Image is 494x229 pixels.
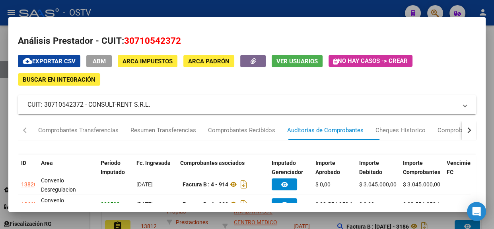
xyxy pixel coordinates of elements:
[136,181,153,188] span: [DATE]
[356,155,400,181] datatable-header-cell: Importe Debitado
[359,201,374,207] span: $ 0,00
[403,201,443,207] span: $ 28.554.258,10
[183,181,228,188] strong: Factura B : 4 - 914
[136,160,171,166] span: Fc. Ingresada
[188,58,229,65] span: ARCA Padrón
[272,160,303,175] span: Imputado Gerenciador
[18,95,476,114] mat-expansion-panel-header: CUIT: 30710542372 - CONSULT-RENT S.R.L.
[272,55,323,67] button: Ver Usuarios
[93,58,106,65] span: ABM
[359,181,397,188] span: $ 3.045.000,00
[312,155,356,181] datatable-header-cell: Importe Aprobado
[118,55,177,67] button: ARCA Impuestos
[86,55,112,67] button: ABM
[239,198,249,211] i: Descargar documento
[18,73,100,86] button: Buscar en Integración
[21,160,26,166] span: ID
[183,201,228,207] strong: Factura B : 4 - 903
[403,160,440,175] span: Importe Comprobantes
[101,160,125,175] span: Período Imputado
[23,58,76,65] span: Exportar CSV
[315,160,340,175] span: Importe Aprobado
[400,155,443,181] datatable-header-cell: Importe Comprobantes
[23,76,95,83] span: Buscar en Integración
[41,197,76,213] span: Convenio Desregulacion
[23,56,32,66] mat-icon: cloud_download
[359,160,382,175] span: Importe Debitado
[208,126,275,135] div: Comprobantes Recibidos
[333,57,408,65] span: No hay casos -> Crear
[329,55,412,67] button: No hay casos -> Crear
[443,155,487,181] datatable-header-cell: Vencimiento FC
[101,201,120,207] span: 202508
[133,155,177,181] datatable-header-cell: Fc. Ingresada
[123,58,173,65] span: ARCA Impuestos
[21,180,37,189] div: 13820
[18,34,476,48] h2: Análisis Prestador - CUIT:
[130,126,196,135] div: Resumen Transferencias
[38,126,119,135] div: Comprobantes Transferencias
[177,155,268,181] datatable-header-cell: Comprobantes asociados
[124,35,181,46] span: 30710542372
[18,55,80,67] button: Exportar CSV
[403,181,440,188] span: $ 3.045.000,00
[38,155,97,181] datatable-header-cell: Area
[276,58,318,65] span: Ver Usuarios
[18,155,38,181] datatable-header-cell: ID
[183,55,234,67] button: ARCA Padrón
[447,160,479,175] span: Vencimiento FC
[136,201,153,207] span: [DATE]
[180,160,245,166] span: Comprobantes asociados
[375,126,426,135] div: Cheques Historico
[315,201,356,207] span: $ 28.554.258,10
[21,200,37,209] div: 13617
[41,160,53,166] span: Area
[27,100,457,110] mat-panel-title: CUIT: 30710542372 - CONSULT-RENT S.R.L.
[41,177,76,193] span: Convenio Desregulacion
[287,126,364,135] div: Auditorías de Comprobantes
[239,178,249,191] i: Descargar documento
[268,155,312,181] datatable-header-cell: Imputado Gerenciador
[97,155,133,181] datatable-header-cell: Período Imputado
[467,202,486,221] div: Open Intercom Messenger
[315,181,331,188] span: $ 0,00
